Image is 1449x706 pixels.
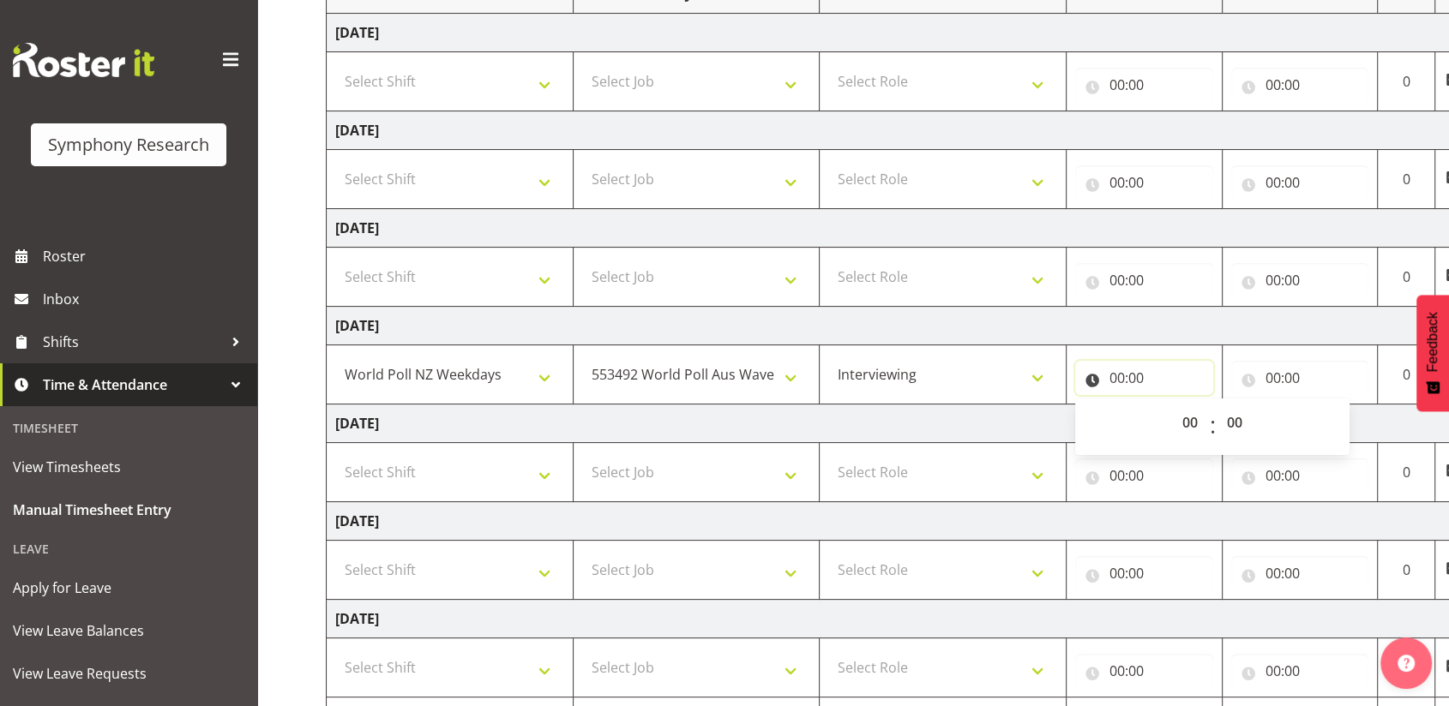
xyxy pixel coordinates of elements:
span: Shifts [43,329,223,355]
input: Click to select... [1231,165,1369,200]
button: Feedback - Show survey [1416,295,1449,411]
img: help-xxl-2.png [1398,655,1415,672]
td: 0 [1378,345,1435,404]
span: Time & Attendance [43,372,223,398]
img: Rosterit website logo [13,43,154,77]
span: Roster [43,243,249,269]
input: Click to select... [1231,458,1369,493]
td: 0 [1378,541,1435,600]
td: 0 [1378,443,1435,502]
a: Manual Timesheet Entry [4,488,253,531]
input: Click to select... [1075,68,1213,102]
span: Inbox [43,286,249,312]
span: Manual Timesheet Entry [13,497,244,523]
input: Click to select... [1075,654,1213,688]
a: View Leave Requests [4,652,253,695]
input: Click to select... [1075,556,1213,590]
input: Click to select... [1075,458,1213,493]
span: Apply for Leave [13,575,244,601]
input: Click to select... [1075,263,1213,297]
span: View Leave Balances [13,618,244,643]
div: Leave [4,531,253,566]
span: : [1210,405,1216,448]
span: View Leave Requests [13,661,244,686]
td: 0 [1378,52,1435,111]
input: Click to select... [1075,165,1213,200]
input: Click to select... [1231,68,1369,102]
input: Click to select... [1075,361,1213,395]
td: 0 [1378,150,1435,209]
input: Click to select... [1231,556,1369,590]
span: Feedback [1425,312,1440,372]
input: Click to select... [1231,361,1369,395]
td: 0 [1378,638,1435,697]
a: View Leave Balances [4,609,253,652]
a: View Timesheets [4,446,253,488]
div: Timesheet [4,410,253,446]
input: Click to select... [1231,263,1369,297]
a: Apply for Leave [4,566,253,609]
div: Symphony Research [48,132,209,158]
input: Click to select... [1231,654,1369,688]
td: 0 [1378,248,1435,307]
span: View Timesheets [13,454,244,480]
